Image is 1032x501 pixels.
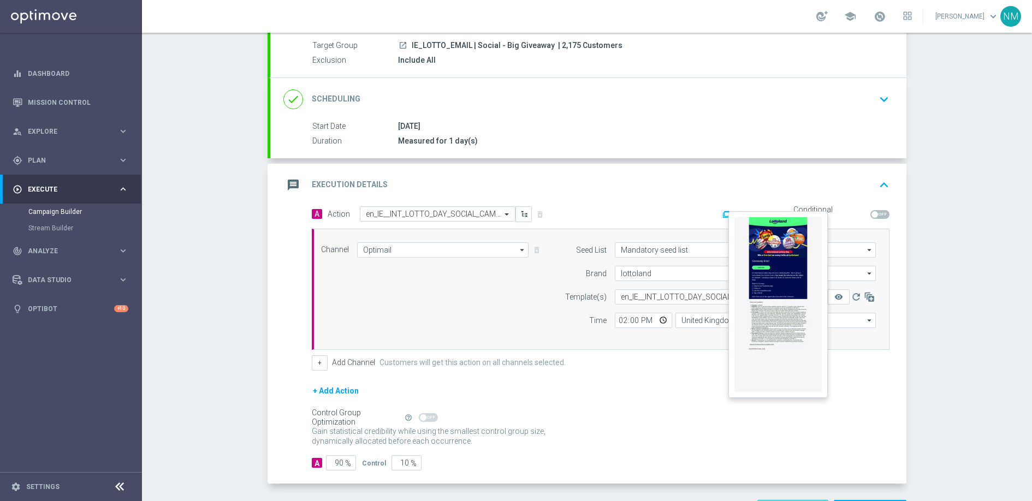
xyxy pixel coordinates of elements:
button: keyboard_arrow_down [875,89,893,110]
div: Mission Control [13,88,128,117]
i: gps_fixed [13,156,22,165]
a: Optibot [28,294,114,323]
div: message Execution Details keyboard_arrow_up [283,175,893,195]
i: keyboard_arrow_right [118,275,128,285]
i: play_circle_outline [13,184,22,194]
input: Optional [615,242,876,258]
ng-select: en_IE__INT_LOTTO_DAY_SOCIAL_CAMPAIGN__NVIP_EMA_TAC_LT [360,206,515,222]
span: Data Studio [28,277,118,283]
span: IE_LOTTO_EMAIL | Social - Big Giveaway [412,41,555,51]
i: settings [11,482,21,492]
div: Analyze [13,246,118,256]
div: done Scheduling keyboard_arrow_down [283,89,893,110]
a: Stream Builder [28,224,114,232]
label: Add Channel [332,358,375,367]
a: Mission Control [28,88,128,117]
a: Settings [26,484,60,490]
img: 33753.jpeg [734,217,822,392]
button: keyboard_arrow_up [875,175,893,195]
a: [PERSON_NAME]keyboard_arrow_down [934,8,1000,25]
button: track_changes Analyze keyboard_arrow_right [12,247,129,255]
div: equalizer Dashboard [12,69,129,78]
i: message [283,175,303,195]
i: keyboard_arrow_right [118,155,128,165]
i: done [283,90,303,109]
i: arrow_drop_down [517,243,528,257]
span: school [844,10,856,22]
i: keyboard_arrow_right [118,184,128,194]
label: Channel [321,245,349,254]
button: Add Promotion [721,208,782,220]
i: arrow_drop_down [864,266,875,281]
span: Execute [28,186,118,193]
label: Brand [586,269,607,278]
div: A [312,458,322,468]
button: play_circle_outline Execute keyboard_arrow_right [12,185,129,194]
ng-select: en_IE__INT_LOTTO_DAY_SOCIAL_CAMPAIGN__NVIP_EMA_TAC_LT [615,289,828,305]
i: keyboard_arrow_right [118,246,128,256]
button: + [312,355,328,371]
div: Dashboard [13,59,128,88]
button: person_search Explore keyboard_arrow_right [12,127,129,136]
i: equalizer [13,69,22,79]
span: Explore [28,128,118,135]
label: Time [589,316,607,325]
span: | 2,175 Customers [558,41,622,51]
span: % [411,459,417,468]
a: Campaign Builder [28,207,114,216]
label: Start Date [312,122,398,132]
button: gps_fixed Plan keyboard_arrow_right [12,156,129,165]
i: lightbulb [13,304,22,314]
input: Select time zone [675,313,876,328]
i: person_search [13,127,22,136]
div: Include All [398,55,885,65]
div: Campaign Builder [28,204,141,220]
label: Seed List [576,246,607,255]
label: Exclusion [312,56,398,65]
span: Analyze [28,248,118,254]
div: Stream Builder [28,220,141,236]
i: keyboard_arrow_right [118,126,128,136]
i: help_outline [405,414,412,421]
span: % [345,459,351,468]
a: Dashboard [28,59,128,88]
input: Select [615,266,876,281]
div: Execute [13,184,118,194]
div: +10 [114,305,128,312]
div: Explore [13,127,118,136]
div: Data Studio keyboard_arrow_right [12,276,129,284]
div: Plan [13,156,118,165]
h2: Scheduling [312,94,360,104]
h2: Execution Details [312,180,388,190]
button: refresh [850,289,863,305]
button: Mission Control [12,98,129,107]
i: arrow_drop_down [864,313,875,327]
label: Action [328,210,350,219]
div: Measured for 1 day(s) [398,135,885,146]
i: arrow_drop_down [864,243,875,257]
button: remove_red_eye [828,289,850,305]
span: A [312,209,322,219]
button: + Add Action [312,384,360,398]
i: keyboard_arrow_down [876,91,892,108]
div: Control [362,458,386,468]
span: Plan [28,157,118,164]
input: Select channel [357,242,529,258]
button: lightbulb Optibot +10 [12,305,129,313]
label: Customers will get this action on all channels selected. [379,358,566,367]
label: Conditional Execution [793,205,866,224]
label: Target Group [312,41,398,51]
i: keyboard_arrow_up [876,177,892,193]
div: Data Studio [13,275,118,285]
label: Template(s) [565,293,607,302]
label: Duration [312,136,398,146]
i: launch [399,41,407,50]
i: track_changes [13,246,22,256]
div: [DATE] [398,121,885,132]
